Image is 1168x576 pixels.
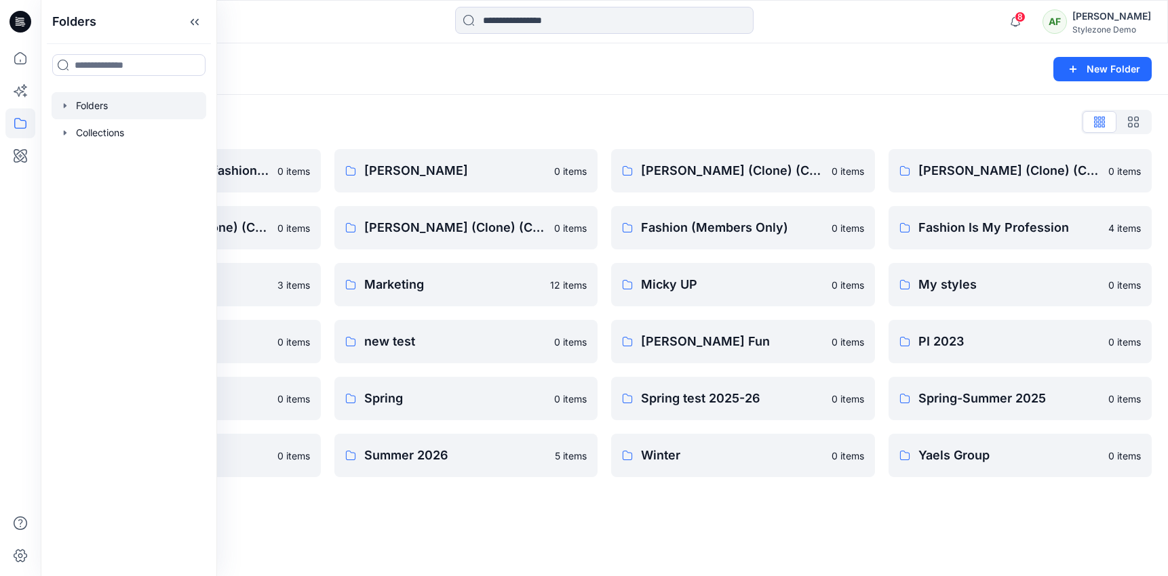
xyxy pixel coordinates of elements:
[554,335,587,349] p: 0 items
[611,320,875,363] a: [PERSON_NAME] Fun0 items
[611,206,875,249] a: Fashion (Members Only)0 items
[918,332,1101,351] p: PI 2023
[832,449,864,463] p: 0 items
[889,377,1152,420] a: Spring-Summer 20250 items
[1015,12,1026,22] span: 8
[1108,164,1141,178] p: 0 items
[918,389,1101,408] p: Spring-Summer 2025
[1108,278,1141,292] p: 0 items
[889,149,1152,192] a: [PERSON_NAME] (Clone) (Clone) (Clone)0 items
[277,221,310,235] p: 0 items
[641,161,823,180] p: [PERSON_NAME] (Clone) (Clone)
[641,218,823,237] p: Fashion (Members Only)
[334,320,598,363] a: new test0 items
[889,320,1152,363] a: PI 20230 items
[277,449,310,463] p: 0 items
[611,434,875,477] a: Winter0 items
[611,263,875,306] a: Micky UP0 items
[364,332,547,351] p: new test
[1108,335,1141,349] p: 0 items
[832,335,864,349] p: 0 items
[334,206,598,249] a: [PERSON_NAME] (Clone) (Clone) (Clone) (Clone) (Clone)0 items
[832,278,864,292] p: 0 items
[832,221,864,235] p: 0 items
[334,377,598,420] a: Spring0 items
[555,449,587,463] p: 5 items
[611,377,875,420] a: Spring test 2025-260 items
[832,164,864,178] p: 0 items
[277,278,310,292] p: 3 items
[277,164,310,178] p: 0 items
[1053,57,1152,81] button: New Folder
[641,389,823,408] p: Spring test 2025-26
[918,218,1101,237] p: Fashion Is My Profession
[1043,9,1067,34] div: AF
[364,161,547,180] p: [PERSON_NAME]
[554,221,587,235] p: 0 items
[277,392,310,406] p: 0 items
[918,275,1101,294] p: My styles
[641,446,823,465] p: Winter
[1108,221,1141,235] p: 4 items
[277,335,310,349] p: 0 items
[364,446,547,465] p: Summer 2026
[364,389,547,408] p: Spring
[641,275,823,294] p: Micky UP
[611,149,875,192] a: [PERSON_NAME] (Clone) (Clone)0 items
[334,149,598,192] a: [PERSON_NAME]0 items
[641,332,823,351] p: [PERSON_NAME] Fun
[889,206,1152,249] a: Fashion Is My Profession4 items
[554,392,587,406] p: 0 items
[550,278,587,292] p: 12 items
[334,263,598,306] a: Marketing12 items
[364,275,543,294] p: Marketing
[1108,392,1141,406] p: 0 items
[832,392,864,406] p: 0 items
[1072,8,1151,24] div: [PERSON_NAME]
[1108,449,1141,463] p: 0 items
[364,218,547,237] p: [PERSON_NAME] (Clone) (Clone) (Clone) (Clone) (Clone)
[918,161,1101,180] p: [PERSON_NAME] (Clone) (Clone) (Clone)
[1072,24,1151,35] div: Stylezone Demo
[554,164,587,178] p: 0 items
[889,263,1152,306] a: My styles0 items
[918,446,1101,465] p: Yaels Group
[889,434,1152,477] a: Yaels Group0 items
[334,434,598,477] a: Summer 20265 items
